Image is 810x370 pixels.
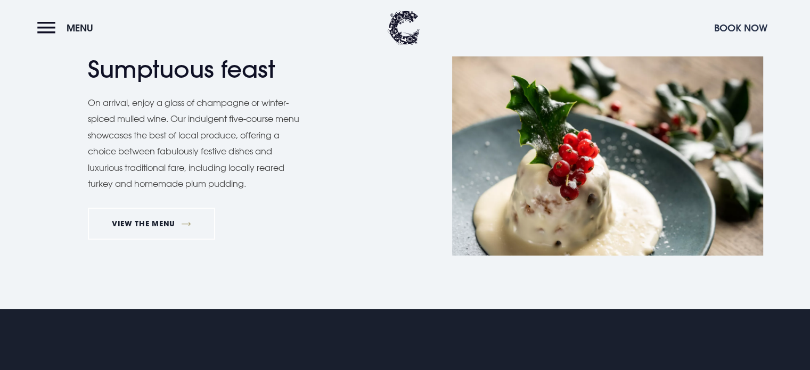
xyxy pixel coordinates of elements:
button: Book Now [709,17,773,39]
a: VIEW THE MENU [88,208,216,240]
p: On arrival, enjoy a glass of champagne or winter-spiced mulled wine. Our indulgent five-course me... [88,95,306,192]
span: Menu [67,22,93,34]
img: Clandeboye Lodge [388,11,420,45]
img: Christmas Day Dinner Northern Ireland [452,48,763,256]
button: Menu [37,17,99,39]
h2: Sumptuous feast [88,55,296,84]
